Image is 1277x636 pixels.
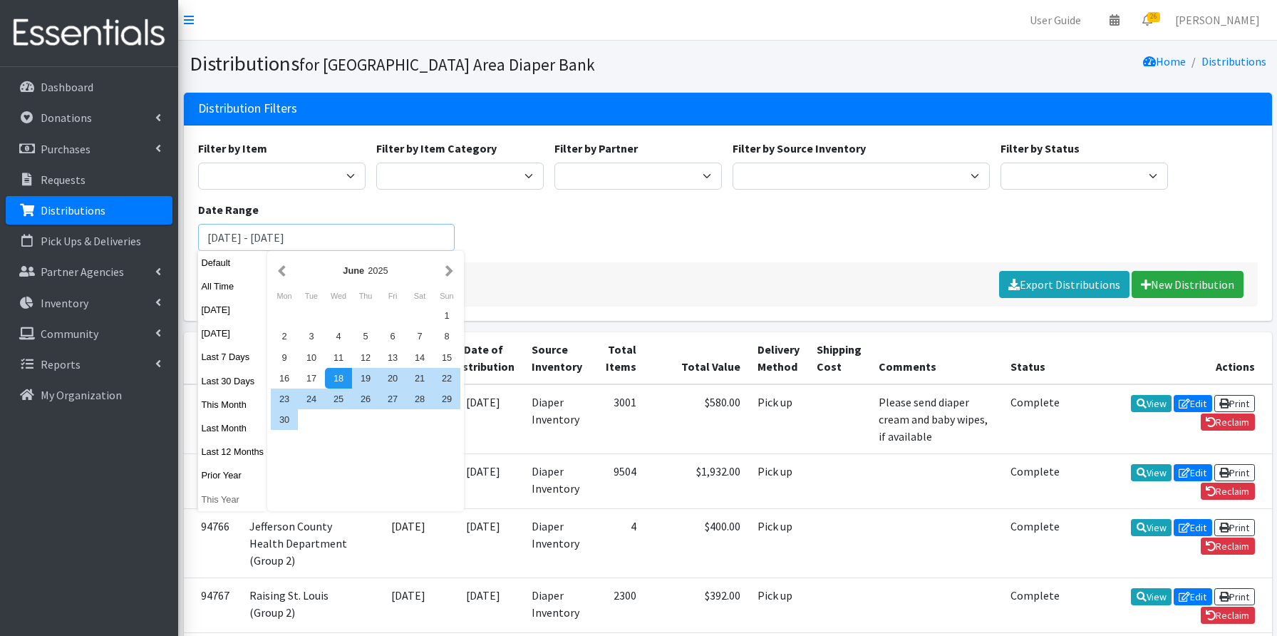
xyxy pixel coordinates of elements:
[523,453,591,508] td: Diaper Inventory
[749,578,808,632] td: Pick up
[1002,453,1068,508] td: Complete
[406,347,433,368] div: 14
[1214,464,1255,481] a: Print
[352,287,379,305] div: Thursday
[645,384,749,454] td: $580.00
[198,418,268,438] button: Last Month
[433,368,460,389] div: 22
[325,368,352,389] div: 18
[1068,332,1272,384] th: Actions
[184,384,241,454] td: 94764
[591,332,645,384] th: Total Items
[198,201,259,218] label: Date Range
[379,326,406,347] div: 6
[591,384,645,454] td: 3001
[1002,384,1068,454] td: Complete
[1214,395,1255,412] a: Print
[6,227,172,255] a: Pick Ups & Deliveries
[870,384,1002,454] td: Please send diaper cream and baby wipes, if available
[1018,6,1092,34] a: User Guide
[271,389,298,409] div: 23
[591,508,645,578] td: 4
[41,327,98,341] p: Community
[749,332,808,384] th: Delivery Method
[198,101,297,116] h3: Distribution Filters
[1201,538,1255,555] a: Reclaim
[1174,464,1212,481] a: Edit
[198,347,268,367] button: Last 7 Days
[198,323,268,344] button: [DATE]
[645,508,749,578] td: $400.00
[1131,464,1172,481] a: View
[325,389,352,409] div: 25
[645,578,749,632] td: $392.00
[198,394,268,415] button: This Month
[6,381,172,409] a: My Organization
[406,368,433,389] div: 21
[41,388,122,402] p: My Organization
[406,389,433,409] div: 28
[41,142,91,156] p: Purchases
[591,578,645,632] td: 2300
[406,287,433,305] div: Saturday
[1214,519,1255,536] a: Print
[271,368,298,389] div: 16
[1131,6,1164,34] a: 26
[6,196,172,225] a: Distributions
[1143,54,1186,68] a: Home
[6,73,172,101] a: Dashboard
[749,508,808,578] td: Pick up
[1131,395,1172,412] a: View
[591,453,645,508] td: 9504
[6,289,172,317] a: Inventory
[444,332,523,384] th: Date of Distribution
[198,441,268,462] button: Last 12 Months
[6,165,172,194] a: Requests
[433,347,460,368] div: 15
[379,347,406,368] div: 13
[373,578,444,632] td: [DATE]
[184,332,241,384] th: ID
[645,332,749,384] th: Total Value
[352,368,379,389] div: 19
[241,508,373,578] td: Jefferson County Health Department (Group 2)
[299,54,595,75] small: for [GEOGRAPHIC_DATA] Area Diaper Bank
[808,332,870,384] th: Shipping Cost
[6,319,172,348] a: Community
[41,357,81,371] p: Reports
[6,350,172,379] a: Reports
[298,287,325,305] div: Tuesday
[41,111,92,125] p: Donations
[433,389,460,409] div: 29
[376,140,497,157] label: Filter by Item Category
[444,384,523,454] td: [DATE]
[733,140,866,157] label: Filter by Source Inventory
[325,347,352,368] div: 11
[184,508,241,578] td: 94766
[523,384,591,454] td: Diaper Inventory
[6,103,172,132] a: Donations
[1201,607,1255,624] a: Reclaim
[1002,508,1068,578] td: Complete
[271,326,298,347] div: 2
[444,453,523,508] td: [DATE]
[325,287,352,305] div: Wednesday
[184,578,241,632] td: 94767
[198,465,268,486] button: Prior Year
[1164,6,1271,34] a: [PERSON_NAME]
[352,347,379,368] div: 12
[298,368,325,389] div: 17
[298,389,325,409] div: 24
[198,489,268,510] button: This Year
[184,453,241,508] td: 94765
[1002,332,1068,384] th: Status
[271,287,298,305] div: Monday
[41,265,124,279] p: Partner Agencies
[379,287,406,305] div: Friday
[379,389,406,409] div: 27
[1201,483,1255,500] a: Reclaim
[379,368,406,389] div: 20
[198,224,455,251] input: January 1, 2011 - December 31, 2011
[190,51,723,76] h1: Distributions
[6,9,172,57] img: HumanEssentials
